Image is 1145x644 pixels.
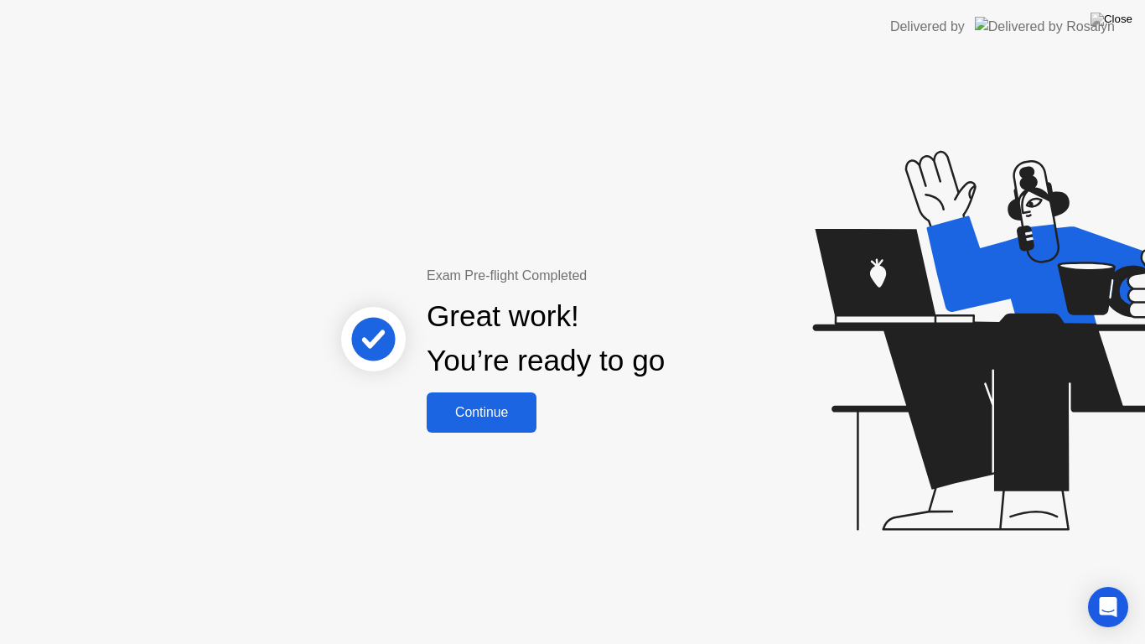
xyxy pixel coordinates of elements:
[432,405,531,420] div: Continue
[890,17,965,37] div: Delivered by
[975,17,1115,36] img: Delivered by Rosalyn
[427,266,773,286] div: Exam Pre-flight Completed
[427,294,665,383] div: Great work! You’re ready to go
[1088,587,1128,627] div: Open Intercom Messenger
[1091,13,1132,26] img: Close
[427,392,536,433] button: Continue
